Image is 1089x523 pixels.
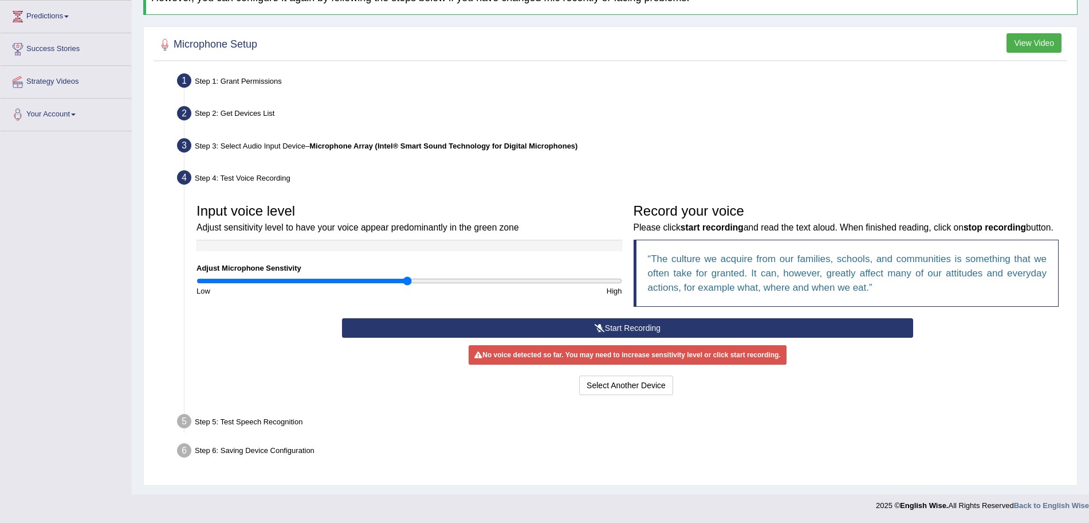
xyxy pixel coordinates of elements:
b: start recording [681,223,744,232]
div: No voice detected so far. You may need to increase sensitivity level or click start recording. [469,345,786,365]
button: Start Recording [342,318,913,338]
div: High [409,286,627,296]
q: The culture we acquire from our families, schools, and communities is something that we often tak... [648,253,1047,293]
div: Step 5: Test Speech Recognition [172,411,1072,436]
button: View Video [1007,33,1062,53]
a: Your Account [1,99,131,127]
div: 2025 © All Rights Reserved [876,494,1089,511]
b: stop recording [964,223,1026,232]
b: Microphone Array (Intel® Smart Sound Technology for Digital Microphones) [309,142,577,150]
button: Select Another Device [579,376,673,395]
a: Strategy Videos [1,66,131,95]
small: Adjust sensitivity level to have your voice appear predominantly in the green zone [196,223,519,232]
div: Step 2: Get Devices List [172,103,1072,128]
a: Predictions [1,1,131,29]
strong: English Wise. [900,501,948,510]
h3: Record your voice [634,204,1059,234]
a: Success Stories [1,33,131,62]
h2: Microphone Setup [156,36,257,53]
div: Step 1: Grant Permissions [172,70,1072,95]
div: Step 4: Test Voice Recording [172,167,1072,192]
a: Back to English Wise [1014,501,1089,510]
label: Adjust Microphone Senstivity [196,263,301,274]
span: – [305,142,577,150]
div: Step 6: Saving Device Configuration [172,440,1072,465]
h3: Input voice level [196,204,622,234]
small: Please click and read the text aloud. When finished reading, click on button. [634,223,1053,232]
div: Low [191,286,409,296]
div: Step 3: Select Audio Input Device [172,135,1072,160]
